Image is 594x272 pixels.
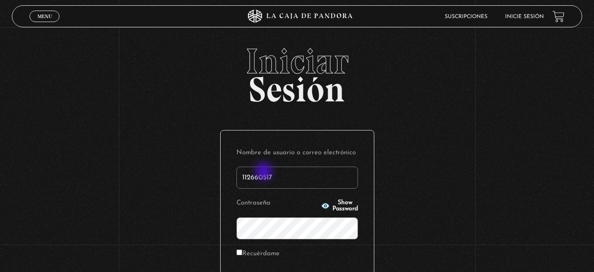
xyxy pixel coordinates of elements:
[12,44,582,100] h2: Sesión
[37,14,52,19] span: Menu
[553,11,564,22] a: View your shopping cart
[34,21,55,27] span: Cerrar
[236,250,242,255] input: Recuérdame
[321,200,358,212] button: Show Password
[12,44,582,79] span: Iniciar
[236,247,280,261] label: Recuérdame
[236,146,358,160] label: Nombre de usuario o correo electrónico
[445,14,487,19] a: Suscripciones
[505,14,544,19] a: Inicie sesión
[236,197,318,210] label: Contraseña
[332,200,358,212] span: Show Password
